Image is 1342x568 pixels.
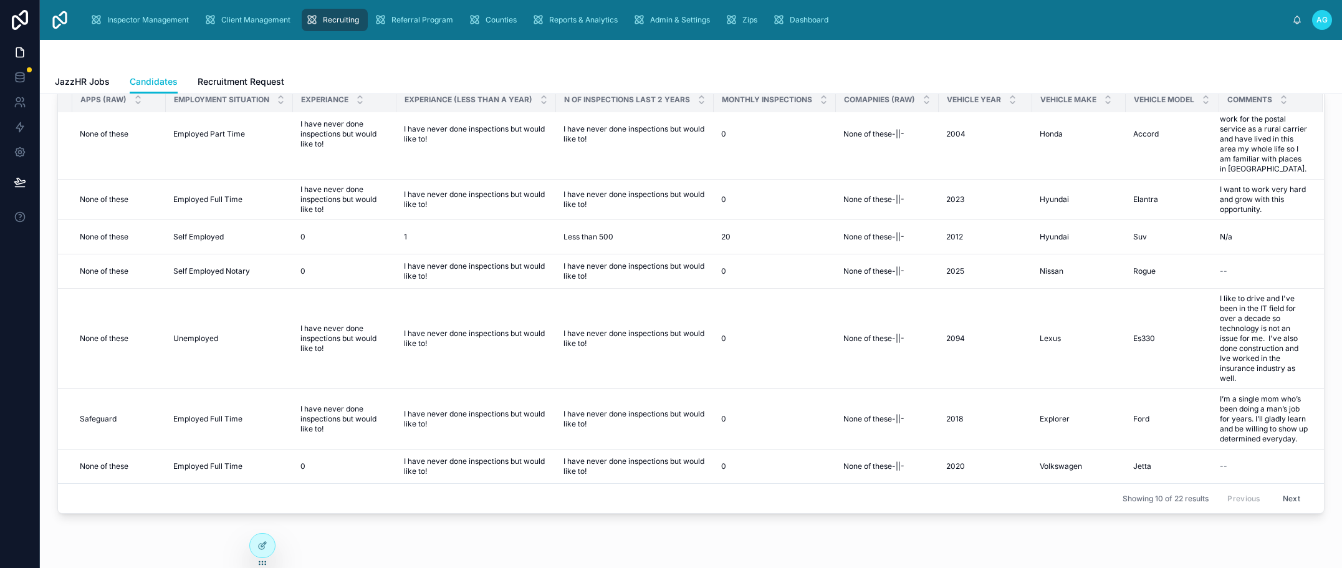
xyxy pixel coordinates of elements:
a: Referral Program [370,9,462,31]
span: 0 [721,129,726,139]
a: Explorer [1040,414,1118,424]
a: -- [1220,461,1308,471]
a: I have never done inspections but would like to! [404,329,549,349]
span: I have never done inspections but would like to! [300,404,389,434]
a: None of these [80,232,158,242]
a: -- [1220,266,1308,276]
span: Self Employed Notary [173,266,250,276]
span: I have never done inspections but would like to! [563,261,706,281]
span: JazzHR Jobs [55,75,110,88]
a: I like to drive and I've been in the IT field for over a decade so technology is not an issue for... [1220,294,1308,383]
span: None of these [80,461,128,471]
span: None of these-||- [843,195,904,205]
a: 2012 [946,232,1025,242]
a: 0 [300,461,389,471]
img: App logo [50,10,70,30]
span: 0 [300,232,305,242]
span: None of these [80,334,128,344]
a: Honda [1040,129,1118,139]
a: Inspector Management [86,9,198,31]
a: 2023 [946,195,1025,205]
span: Ford [1133,414,1149,424]
span: Vehicle Model [1134,95,1194,105]
span: I’m a single mom who’s been doing a man’s job for years. I’ll gladly learn and be willing to show... [1220,394,1308,444]
span: 2025 [946,266,964,276]
span: 0 [300,266,305,276]
a: Elantra [1133,195,1212,205]
a: Employed Full Time [173,195,285,205]
a: Reports & Analytics [528,9,626,31]
span: Experiance (less than a year) [405,95,532,105]
a: Lexus [1040,334,1118,344]
a: Recruiting [302,9,368,31]
span: 0 [721,266,726,276]
span: 0 [721,461,726,471]
span: N of Inspections last 2 years [564,95,690,105]
span: None of these-||- [843,334,904,344]
span: None of these [80,195,128,205]
div: scrollable content [80,6,1292,34]
span: Dashboard [790,15,828,25]
a: Admin & Settings [629,9,719,31]
a: 1 [404,232,549,242]
span: Accord [1133,129,1159,139]
a: I want to work very hard and grow with this opportunity. [1220,185,1308,214]
span: Employed Full Time [173,195,242,205]
button: Next [1274,489,1309,508]
span: Reports & Analytics [549,15,618,25]
a: None of these [80,266,158,276]
span: 1 [404,232,407,242]
a: None of these-||- [843,461,931,471]
span: Vehicle Year [947,95,1001,105]
span: Comapnies (Raw) [844,95,915,105]
a: Jetta [1133,461,1212,471]
span: -- [1220,266,1227,276]
span: Nissan [1040,266,1063,276]
a: 2094 [946,334,1025,344]
a: 2004 [946,129,1025,139]
span: Monthly Inspections [722,95,812,105]
a: I have never done inspections but would like to! [563,124,706,144]
a: Nissan [1040,266,1118,276]
span: I have never done inspections but would like to! [563,190,706,209]
a: Es330 [1133,334,1212,344]
span: Apps (Raw) [80,95,127,105]
span: Employment Situation [174,95,269,105]
a: I have never done inspections but would like to! [404,190,549,209]
span: None of these [80,266,128,276]
span: Elantra [1133,195,1158,205]
a: Self Employed [173,232,285,242]
a: Volkswagen [1040,461,1118,471]
span: 2094 [946,334,965,344]
span: Candidates [130,75,178,88]
a: I have never done inspections but would like to! [404,409,549,429]
span: Es330 [1133,334,1155,344]
span: N/a [1220,232,1232,242]
span: 2012 [946,232,963,242]
a: None of these-||- [843,129,931,139]
a: Candidates [130,70,178,94]
a: Employed Full Time [173,414,285,424]
span: 2023 [946,195,964,205]
span: Rogue [1133,266,1156,276]
a: None of these [80,461,158,471]
a: 0 [721,461,828,471]
a: Employed Part Time [173,129,285,139]
span: 2018 [946,414,963,424]
span: I have never done inspections but would like to! [563,329,706,349]
a: Rogue [1133,266,1212,276]
a: 0 [721,414,828,424]
a: Recruitment Request [198,70,284,95]
span: Recruitment Request [198,75,284,88]
a: 0 [721,334,828,344]
span: Self Employed [173,232,224,242]
span: I have never done inspections but would like to! [300,324,389,354]
span: None of these-||- [843,266,904,276]
a: Dashboard [769,9,837,31]
a: I am highly motivated and need extra income. I work for the postal service as a rural carrier and... [1220,94,1308,174]
a: Hyundai [1040,232,1118,242]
